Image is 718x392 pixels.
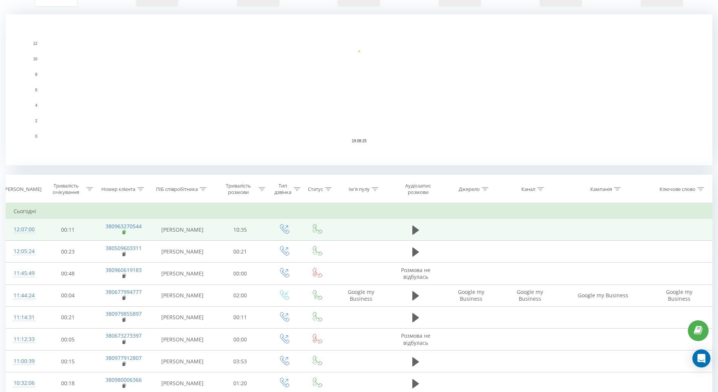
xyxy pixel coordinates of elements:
[396,183,440,195] div: Аудіозапис розмови
[106,266,142,274] a: 380960619183
[152,350,213,372] td: [PERSON_NAME]
[459,186,480,192] div: Джерело
[106,332,142,339] a: 380673273397
[352,139,367,143] text: 19.08.25
[41,306,95,328] td: 00:21
[152,284,213,306] td: [PERSON_NAME]
[442,284,501,306] td: Google my Business
[349,186,370,192] div: Ім'я пулу
[41,241,95,263] td: 00:23
[213,329,268,350] td: 00:00
[646,284,712,306] td: Google my Business
[213,241,268,263] td: 00:21
[47,183,85,195] div: Тривалість очікування
[106,288,142,295] a: 380677994777
[152,263,213,284] td: [PERSON_NAME]
[213,350,268,372] td: 03:53
[41,329,95,350] td: 00:05
[401,266,430,280] span: Розмова не відбулась
[152,306,213,328] td: [PERSON_NAME]
[213,219,268,241] td: 10:35
[14,266,33,281] div: 11:45:49
[14,288,33,303] div: 11:44:24
[213,306,268,328] td: 00:11
[41,263,95,284] td: 00:48
[106,244,142,252] a: 380509603311
[14,376,33,390] div: 10:32:06
[308,186,323,192] div: Статус
[152,219,213,241] td: [PERSON_NAME]
[35,119,37,123] text: 2
[6,204,712,219] td: Сьогодні
[152,241,213,263] td: [PERSON_NAME]
[14,332,33,347] div: 11:12:33
[35,103,37,108] text: 4
[106,223,142,230] a: 380963270544
[41,219,95,241] td: 00:11
[14,310,33,325] div: 11:14:31
[41,284,95,306] td: 00:04
[521,186,535,192] div: Канал
[501,284,559,306] td: Google my Business
[41,350,95,372] td: 00:15
[33,57,38,61] text: 10
[6,14,712,165] svg: A chart.
[106,310,142,317] a: 380979855897
[152,329,213,350] td: [PERSON_NAME]
[3,186,41,192] div: [PERSON_NAME]
[14,222,33,237] div: 12:07:00
[401,332,430,346] span: Розмова не відбулась
[692,349,710,367] div: Open Intercom Messenger
[106,354,142,361] a: 380977912807
[14,354,33,369] div: 11:00:39
[35,134,37,138] text: 0
[213,263,268,284] td: 00:00
[590,186,612,192] div: Кампанія
[274,183,292,195] div: Тип дзвінка
[101,186,135,192] div: Номер клієнта
[33,42,38,46] text: 12
[213,284,268,306] td: 02:00
[333,284,389,306] td: Google my Business
[660,186,695,192] div: Ключове слово
[220,183,257,195] div: Тривалість розмови
[156,186,198,192] div: ПІБ співробітника
[14,244,33,259] div: 12:05:24
[106,376,142,383] a: 380980006366
[35,72,37,77] text: 8
[559,284,646,306] td: Google my Business
[35,88,37,92] text: 6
